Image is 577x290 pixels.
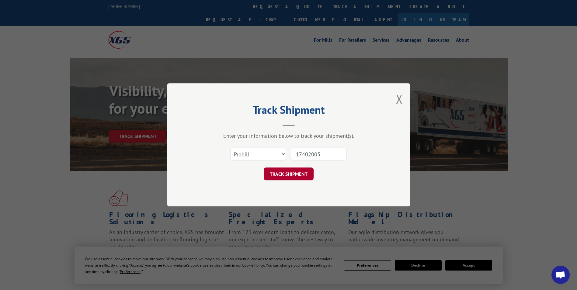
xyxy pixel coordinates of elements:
button: TRACK SHIPMENT [264,168,314,181]
div: Enter your information below to track your shipment(s). [197,133,380,140]
h2: Track Shipment [197,105,380,117]
input: Number(s) [291,148,347,161]
button: Close modal [396,91,403,107]
a: Open chat [551,266,570,284]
